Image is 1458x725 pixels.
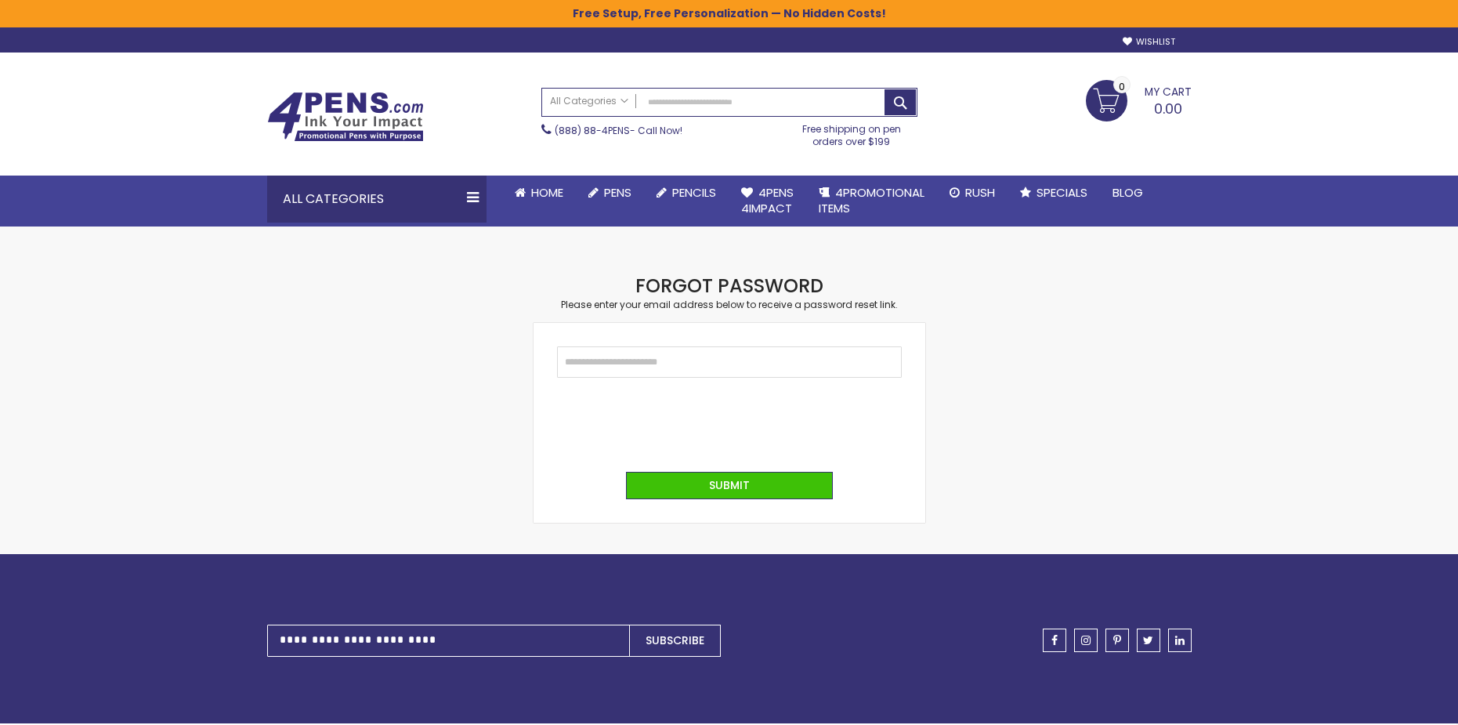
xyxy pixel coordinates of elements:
[1168,629,1192,652] a: linkedin
[1037,184,1087,201] span: Specials
[1081,635,1091,646] span: instagram
[531,184,563,201] span: Home
[1100,176,1156,210] a: Blog
[1105,629,1129,652] a: pinterest
[1154,99,1182,118] span: 0.00
[267,176,487,223] div: All Categories
[819,184,924,216] span: 4PROMOTIONAL ITEMS
[1137,629,1160,652] a: twitter
[629,625,721,657] button: Subscribe
[1043,629,1066,652] a: facebook
[1112,184,1143,201] span: Blog
[1119,79,1125,94] span: 0
[1123,36,1175,48] a: Wishlist
[534,299,925,311] div: Please enter your email address below to receive a password reset link.
[965,184,995,201] span: Rush
[646,633,704,648] span: Subscribe
[1008,176,1100,210] a: Specials
[1074,629,1098,652] a: instagram
[1113,635,1121,646] span: pinterest
[542,89,636,114] a: All Categories
[644,176,729,210] a: Pencils
[1143,635,1153,646] span: twitter
[741,184,794,216] span: 4Pens 4impact
[635,273,823,299] strong: Forgot Password
[576,176,644,210] a: Pens
[626,472,833,499] button: Submit
[709,477,750,493] span: Submit
[1051,635,1058,646] span: facebook
[729,176,806,227] a: 4Pens4impact
[1086,80,1192,119] a: 0.00 0
[937,176,1008,210] a: Rush
[555,124,630,137] a: (888) 88-4PENS
[550,95,628,107] span: All Categories
[672,184,716,201] span: Pencils
[806,176,937,227] a: 4PROMOTIONALITEMS
[786,117,917,148] div: Free shipping on pen orders over $199
[267,92,424,142] img: 4Pens Custom Pens and Promotional Products
[1175,635,1185,646] span: linkedin
[502,176,576,210] a: Home
[555,124,682,137] span: - Call Now!
[604,184,631,201] span: Pens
